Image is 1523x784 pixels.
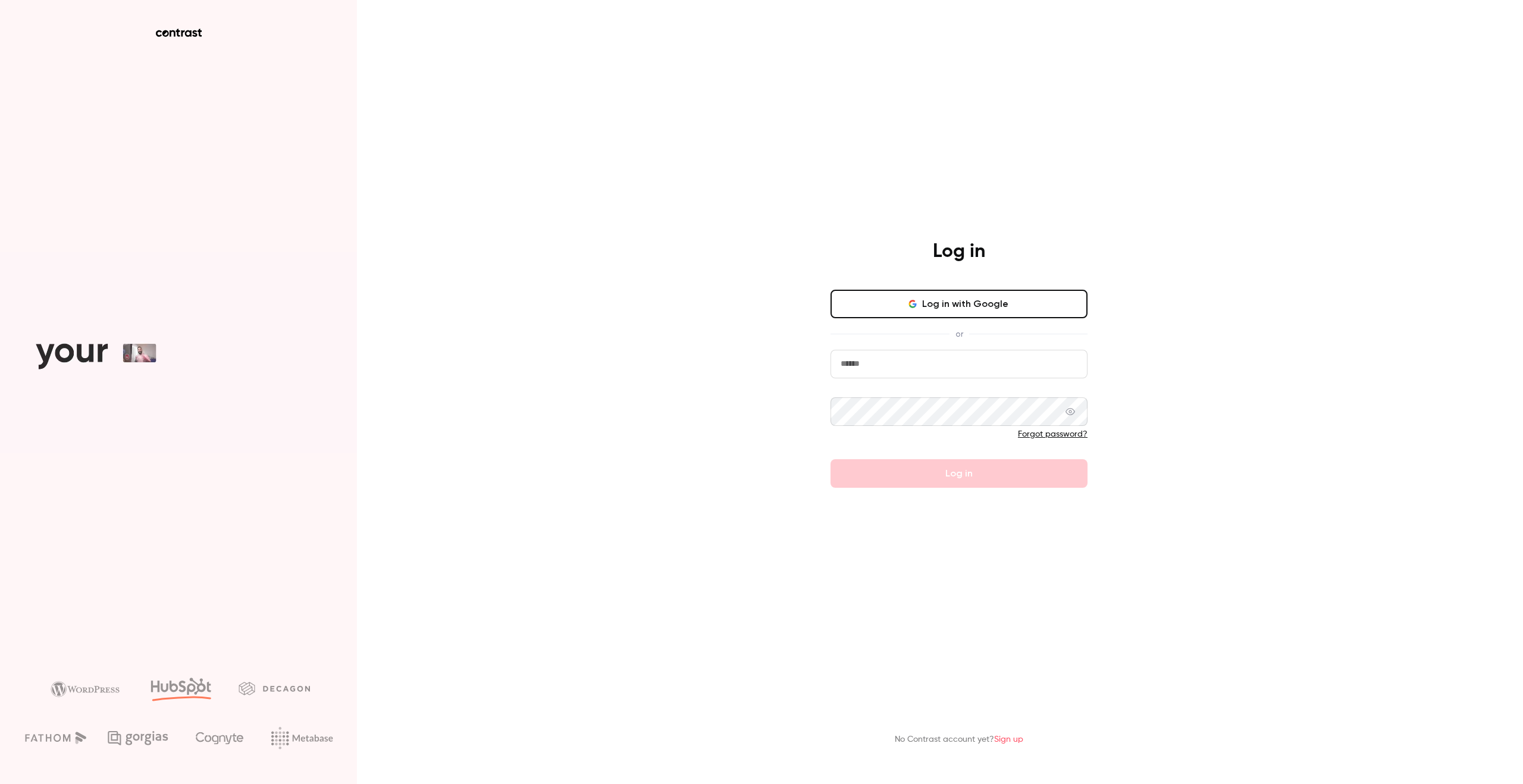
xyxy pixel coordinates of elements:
a: Forgot password? [1018,430,1088,438]
p: No Contrast account yet? [895,733,1023,746]
img: decagon [239,682,310,695]
h4: Log in [933,240,985,264]
span: or [949,328,969,340]
button: Log in with Google [831,290,1088,318]
a: Sign up [994,735,1023,744]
